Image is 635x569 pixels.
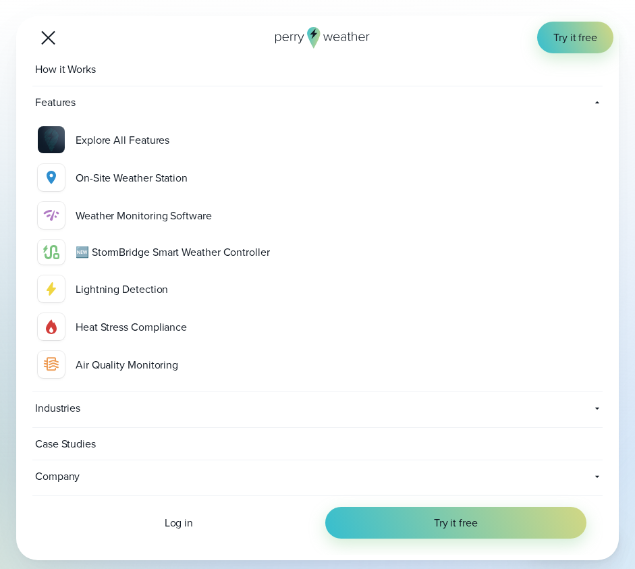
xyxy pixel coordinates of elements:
[32,308,603,346] a: Heat Stress Compliance
[434,515,478,531] span: Try it free
[76,319,597,335] div: Heat Stress Compliance
[32,234,603,270] a: 🆕 StormBridge Smart Weather Controller
[32,53,603,86] a: How it Works
[32,53,101,85] span: How it Works
[32,86,262,118] span: Features
[43,207,59,223] img: software-icon.svg
[76,132,169,148] div: Explore All Features
[32,121,603,159] a: Explore All Features
[32,428,101,460] span: Case Studies
[32,196,603,234] a: Weather Monitoring Software
[76,244,597,260] div: 🆕 StormBridge Smart Weather Controller
[49,515,309,531] a: Log in
[76,208,597,223] div: Weather Monitoring Software
[32,460,164,492] span: Company
[133,551,502,562] h2: TRUSTED BY THOUSANDS OF ORGANIZATIONS LARGE AND SMALL
[43,169,59,186] img: Location.svg
[43,356,59,373] img: aqi-icon.svg
[76,281,597,297] div: Lightning Detection
[32,428,603,460] a: Case Studies
[165,515,193,531] span: Log in
[76,357,597,373] div: Air Quality Monitoring
[32,346,603,383] a: Air Quality Monitoring
[43,319,59,335] img: Gas.svg
[553,30,597,45] span: Try it free
[43,281,59,297] img: lightning-icon.svg
[43,245,59,259] img: stormbridge-icon-V6.svg
[325,507,586,539] a: Try it free
[32,159,603,196] a: On-Site Weather Station
[32,392,431,424] span: Industries
[76,170,597,186] div: On-Site Weather Station
[537,22,613,53] a: Try it free
[32,270,603,308] a: Lightning Detection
